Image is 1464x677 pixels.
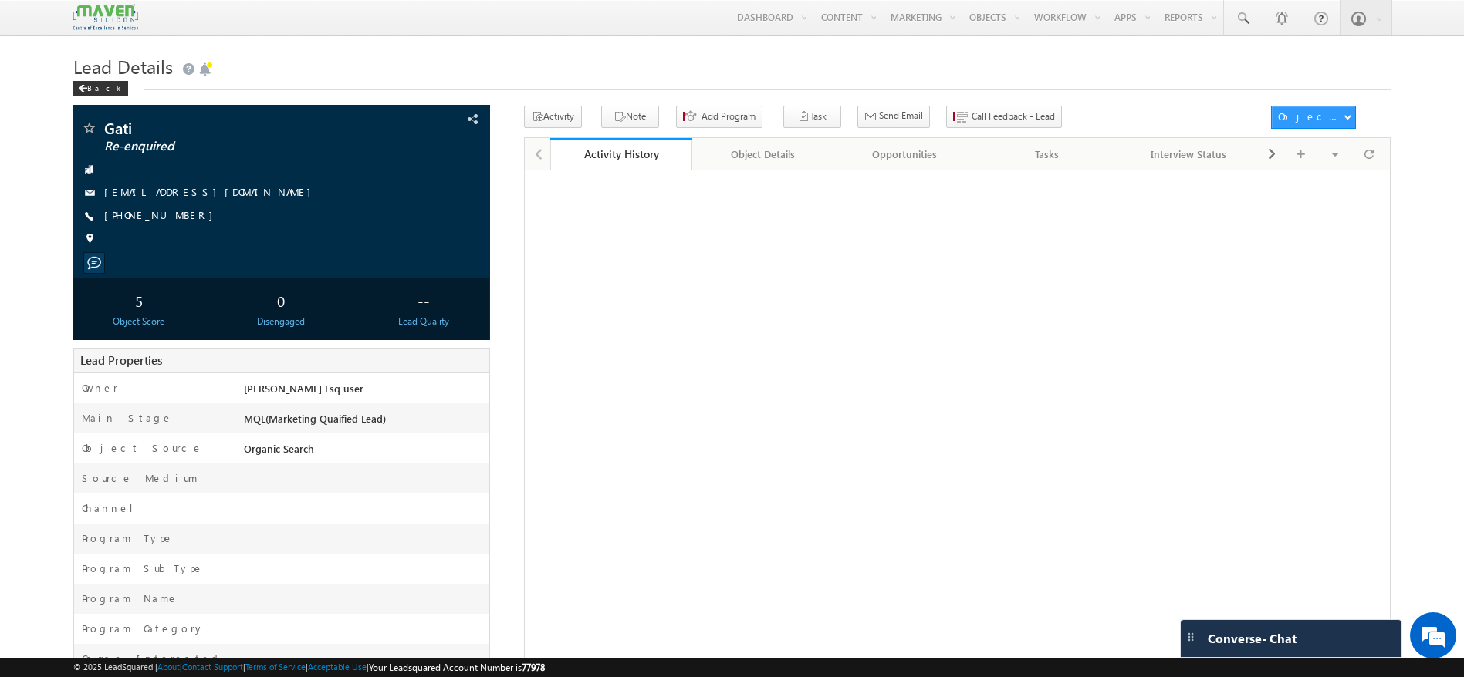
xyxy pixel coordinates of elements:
[219,286,343,315] div: 0
[82,411,173,425] label: Main Stage
[82,591,178,605] label: Program Name
[104,185,319,198] a: [EMAIL_ADDRESS][DOMAIN_NAME]
[82,621,205,635] label: Program Category
[1278,109,1344,123] div: Object Actions
[783,106,841,128] button: Task
[73,660,545,675] span: © 2025 LeadSquared | | | | |
[976,138,1118,170] a: Tasks
[989,145,1104,163] div: Tasks
[524,106,582,128] button: Activity
[562,147,681,161] div: Activity History
[946,106,1062,128] button: Call Feedback - Lead
[240,441,489,463] div: Organic Search
[879,109,923,123] span: Send Email
[705,145,820,163] div: Object Details
[104,208,221,224] span: [PHONE_NUMBER]
[676,106,762,128] button: Add Program
[157,662,180,672] a: About
[245,662,306,672] a: Terms of Service
[522,662,545,673] span: 77978
[857,106,930,128] button: Send Email
[82,561,204,575] label: Program SubType
[73,4,138,31] img: Custom Logo
[1131,145,1246,163] div: Interview Status
[82,381,118,395] label: Owner
[82,471,198,485] label: Source Medium
[692,138,834,170] a: Object Details
[80,352,162,368] span: Lead Properties
[73,80,136,93] a: Back
[369,662,545,673] span: Your Leadsquared Account Number is
[77,315,201,328] div: Object Score
[1271,106,1356,129] button: Object Actions
[1118,138,1260,170] a: Interview Status
[308,662,367,672] a: Acceptable Use
[834,138,976,170] a: Opportunities
[77,286,201,315] div: 5
[244,382,363,395] span: [PERSON_NAME] Lsq user
[702,109,756,123] span: Add Program
[362,286,485,315] div: --
[73,81,128,96] div: Back
[972,109,1055,123] span: Call Feedback - Lead
[104,120,365,136] span: Gati
[362,315,485,328] div: Lead Quality
[73,54,173,79] span: Lead Details
[104,139,365,154] span: Re-enquired
[601,106,659,128] button: Note
[1185,631,1197,643] img: carter-drag
[82,501,145,515] label: Channel
[847,145,962,163] div: Opportunities
[182,662,243,672] a: Contact Support
[1208,632,1297,645] span: Converse - Chat
[550,138,692,170] a: Activity History
[219,315,343,328] div: Disengaged
[82,531,174,545] label: Program Type
[240,411,489,433] div: MQL(Marketing Quaified Lead)
[82,441,203,455] label: Object Source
